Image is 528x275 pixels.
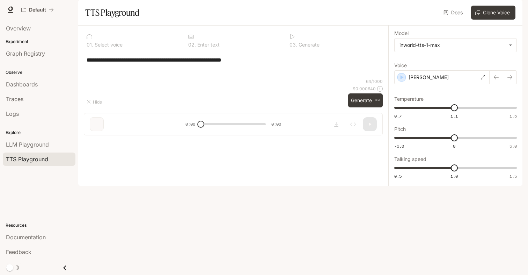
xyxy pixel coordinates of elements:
button: Generate⌘⏎ [348,93,383,108]
span: 1.5 [509,173,517,179]
h1: TTS Playground [85,6,139,20]
span: 0 [453,143,455,149]
button: Clone Voice [471,6,515,20]
span: 0.7 [394,113,402,119]
p: Temperature [394,97,424,101]
p: Voice [394,63,407,68]
span: 1.1 [450,113,458,119]
span: -5.0 [394,143,404,149]
a: Docs [442,6,465,20]
div: inworld-tts-1-max [395,38,516,52]
p: Pitch [394,127,406,132]
span: 1.0 [450,173,458,179]
p: Generate [297,42,320,47]
div: inworld-tts-1-max [399,42,505,49]
p: Default [29,7,46,13]
p: Model [394,31,409,36]
p: Enter text [196,42,220,47]
p: 64 / 1000 [366,78,383,84]
span: 1.5 [509,113,517,119]
button: Hide [84,96,106,107]
button: All workspaces [18,3,57,17]
p: Talking speed [394,157,426,162]
p: ⌘⏎ [375,98,380,103]
p: 0 2 . [188,42,196,47]
p: 0 3 . [289,42,297,47]
span: 5.0 [509,143,517,149]
p: [PERSON_NAME] [409,74,449,81]
p: 0 1 . [87,42,93,47]
span: 0.5 [394,173,402,179]
p: Select voice [93,42,123,47]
